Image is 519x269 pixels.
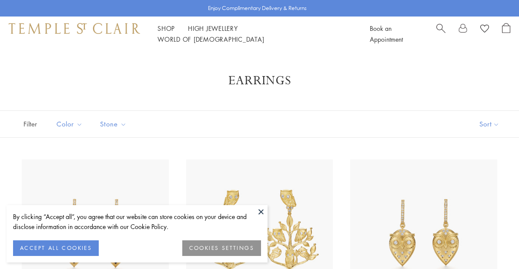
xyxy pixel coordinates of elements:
a: ShopShop [157,24,175,33]
a: Open Shopping Bag [502,23,510,45]
a: View Wishlist [480,23,489,36]
button: Stone [94,114,133,134]
button: Color [50,114,89,134]
p: Enjoy Complimentary Delivery & Returns [208,4,307,13]
a: Search [436,23,445,45]
img: Temple St. Clair [9,23,140,33]
a: Book an Appointment [370,24,403,43]
button: COOKIES SETTINGS [182,240,261,256]
iframe: Gorgias live chat messenger [475,228,510,260]
div: By clicking “Accept all”, you agree that our website can store cookies on your device and disclos... [13,212,261,232]
nav: Main navigation [157,23,350,45]
button: Show sort by [460,111,519,137]
a: High JewelleryHigh Jewellery [188,24,238,33]
a: World of [DEMOGRAPHIC_DATA]World of [DEMOGRAPHIC_DATA] [157,35,264,43]
button: ACCEPT ALL COOKIES [13,240,99,256]
span: Stone [96,119,133,130]
h1: Earrings [35,73,484,89]
span: Color [52,119,89,130]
